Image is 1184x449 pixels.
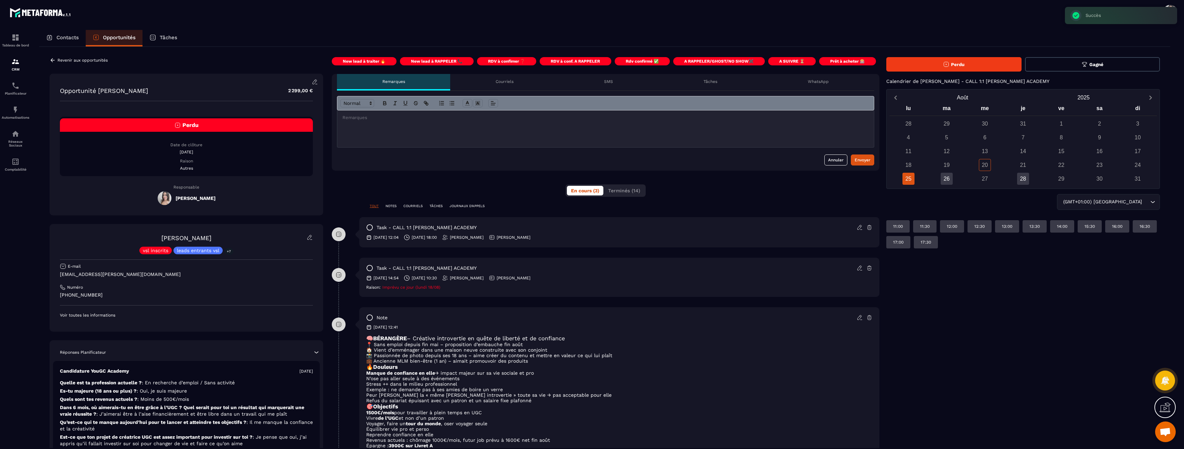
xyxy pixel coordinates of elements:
[373,335,407,342] strong: BÉRANGÈRE
[496,79,514,84] p: Courriels
[1155,421,1176,442] a: Ouvrir le chat
[1017,159,1029,171] div: 21
[60,404,313,417] p: Dans 6 mois, où aimerais-tu en être grâce à l’UGC ? Quel serait pour toi un résultat qui marquera...
[366,415,873,421] li: Vivre et non d’un patron
[411,58,463,64] p: New lead à RAPPELER 📞
[366,410,873,415] li: pour travailler à plein temps en UGC
[1017,145,1029,157] div: 14
[366,426,873,432] li: Équilibrer vie pro et perso
[1055,159,1067,171] div: 22
[96,411,287,417] span: : J’aimerai être à l’aise financièrement et être libre dans un travail qui me plaît
[902,159,915,171] div: 18
[893,224,903,229] p: 11:00
[2,168,29,171] p: Comptabilité
[966,104,1004,116] div: me
[979,118,991,130] div: 30
[1132,159,1144,171] div: 24
[60,312,313,318] p: Voir toutes les informations
[366,421,873,426] li: Voyager, faire un , oser voyager seule
[920,224,930,229] p: 11:30
[382,285,440,290] span: Imprévu ce jour (lundi 18/08)
[824,154,847,165] button: Annuler
[2,92,29,95] p: Planificateur
[488,58,525,64] p: RDV à confimer ❓
[60,149,313,155] p: [DATE]
[299,368,313,374] p: [DATE]
[1017,173,1029,185] div: 28
[366,392,873,398] li: Peur [PERSON_NAME] la « même [PERSON_NAME] introvertie » toute sa vie → pas acceptable pour elle
[60,379,313,386] p: Quelle est ta profession actuelle ?
[1143,198,1149,206] input: Search for option
[2,67,29,71] p: CRM
[1017,131,1029,143] div: 7
[608,188,640,193] span: Terminés (14)
[941,159,953,171] div: 19
[1025,57,1160,72] button: Gagné
[366,364,873,370] h3: 🔥
[142,30,184,46] a: Tâches
[39,30,86,46] a: Contacts
[366,370,873,376] li: → impact majeur sur sa vie sociale et pro
[60,396,313,403] p: Quels sont tes revenus actuels ?
[86,30,142,46] a: Opportunités
[2,152,29,177] a: accountantaccountantComptabilité
[60,165,313,171] p: Autres
[1093,131,1106,143] div: 9
[889,104,1157,185] div: Calendar wrapper
[377,224,477,231] p: task - CALL 1:1 [PERSON_NAME] ACADEMY
[67,285,83,290] p: Numéro
[60,87,148,94] p: Opportunité [PERSON_NAME]
[941,173,953,185] div: 26
[389,443,433,448] strong: 3900€ sur Livret A
[373,275,399,281] p: [DATE] 14:54
[1004,104,1042,116] div: je
[1093,145,1106,157] div: 16
[902,92,1023,104] button: Open months overlay
[366,353,873,358] p: 📸 Passionnée de photo depuis ses 18 ans – aime créer du contenu et mettre en valeur ce qui lui plaît
[941,131,953,143] div: 5
[2,100,29,125] a: automationsautomationsAutomatisations
[412,275,437,281] p: [DATE] 10:30
[366,432,873,437] li: Reprendre confiance en elle
[497,235,530,240] p: [PERSON_NAME]
[385,204,397,209] p: NOTES
[60,419,313,432] p: Qu’est-ce qui te manque aujourd’hui pour te lancer et atteindre tes objectifs ?
[373,324,398,330] p: [DATE] 12:41
[377,265,477,271] p: task - CALL 1:1 [PERSON_NAME] ACADEMY
[1093,118,1106,130] div: 2
[366,381,873,387] li: Stress ++ dans le milieu professionnel
[177,248,219,253] p: leads entrants vsl
[377,314,388,321] p: note
[1144,93,1157,102] button: Next month
[567,186,603,195] button: En cours (3)
[979,173,991,185] div: 27
[851,154,874,165] button: Envoyer
[103,34,136,41] p: Opportunités
[951,62,964,67] span: Perdu
[893,239,903,245] p: 17:00
[450,275,484,281] p: [PERSON_NAME]
[889,93,902,102] button: Previous month
[11,82,20,90] img: scheduler
[161,234,211,242] a: [PERSON_NAME]
[1042,104,1080,116] div: ve
[2,116,29,119] p: Automatisations
[450,204,485,209] p: JOURNAUX D'APPELS
[60,158,313,164] p: Raison
[830,58,865,64] p: Prêt à acheter 🎰
[366,387,873,392] li: Exemple : ne demande pas à ses amies de boire un verre
[137,388,187,394] span: : Oui, je suis majeure
[373,235,399,240] p: [DATE] 12:04
[889,118,1157,185] div: Calendar days
[60,185,313,190] p: Responsable
[1089,62,1103,67] span: Gagné
[1057,224,1067,229] p: 14:00
[886,78,1049,84] p: Calendrier de [PERSON_NAME] - CALL 1:1 [PERSON_NAME] ACADEMY
[60,368,129,374] p: Candidature YouGC Academy
[60,388,313,394] p: Es-tu majeure (18 ans ou plus) ?
[808,79,829,84] p: WhatsApp
[366,437,873,443] li: Revenus actuels : chômage 1000€/mois, futur job prévu à 1600€ net fin août
[382,79,405,84] p: Remarques
[176,195,215,201] h5: [PERSON_NAME]
[366,376,873,381] li: N’ose pas aller seule à des événements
